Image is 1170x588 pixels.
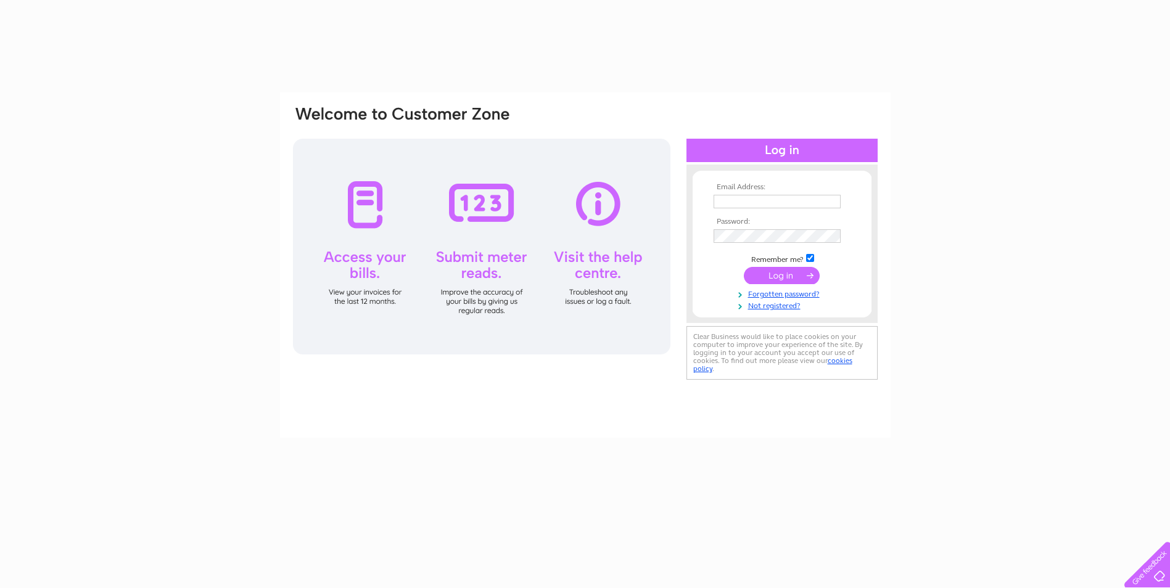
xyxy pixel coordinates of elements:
[711,218,854,226] th: Password:
[693,356,852,373] a: cookies policy
[711,183,854,192] th: Email Address:
[744,267,820,284] input: Submit
[714,287,854,299] a: Forgotten password?
[711,252,854,264] td: Remember me?
[714,299,854,311] a: Not registered?
[686,326,878,380] div: Clear Business would like to place cookies on your computer to improve your experience of the sit...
